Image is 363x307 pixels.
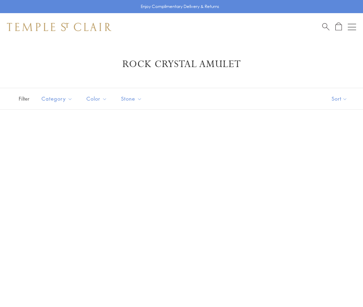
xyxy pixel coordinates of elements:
[348,23,356,31] button: Open navigation
[7,23,111,31] img: Temple St. Clair
[116,91,147,106] button: Stone
[335,22,342,31] a: Open Shopping Bag
[322,22,329,31] a: Search
[83,94,112,103] span: Color
[36,91,78,106] button: Category
[118,94,147,103] span: Stone
[316,88,363,109] button: Show sort by
[141,3,219,10] p: Enjoy Complimentary Delivery & Returns
[38,94,78,103] span: Category
[17,58,346,71] h1: Rock Crystal Amulet
[81,91,112,106] button: Color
